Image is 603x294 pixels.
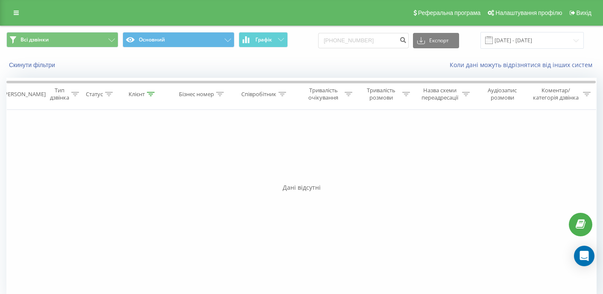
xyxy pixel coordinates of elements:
[480,87,525,101] div: Аудіозапис розмови
[86,91,103,98] div: Статус
[50,87,69,101] div: Тип дзвінка
[318,33,409,48] input: Пошук за номером
[418,9,481,16] span: Реферальна програма
[129,91,145,98] div: Клієнт
[239,32,288,47] button: Графік
[304,87,342,101] div: Тривалість очікування
[241,91,276,98] div: Співробітник
[123,32,234,47] button: Основний
[495,9,562,16] span: Налаштування профілю
[420,87,460,101] div: Назва схеми переадресації
[362,87,400,101] div: Тривалість розмови
[6,32,118,47] button: Всі дзвінки
[577,9,591,16] span: Вихід
[574,246,594,266] div: Open Intercom Messenger
[6,61,59,69] button: Скинути фільтри
[3,91,46,98] div: [PERSON_NAME]
[20,36,49,43] span: Всі дзвінки
[413,33,459,48] button: Експорт
[179,91,214,98] div: Бізнес номер
[450,61,597,69] a: Коли дані можуть відрізнятися вiд інших систем
[255,37,272,43] span: Графік
[6,183,597,192] div: Дані відсутні
[531,87,581,101] div: Коментар/категорія дзвінка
